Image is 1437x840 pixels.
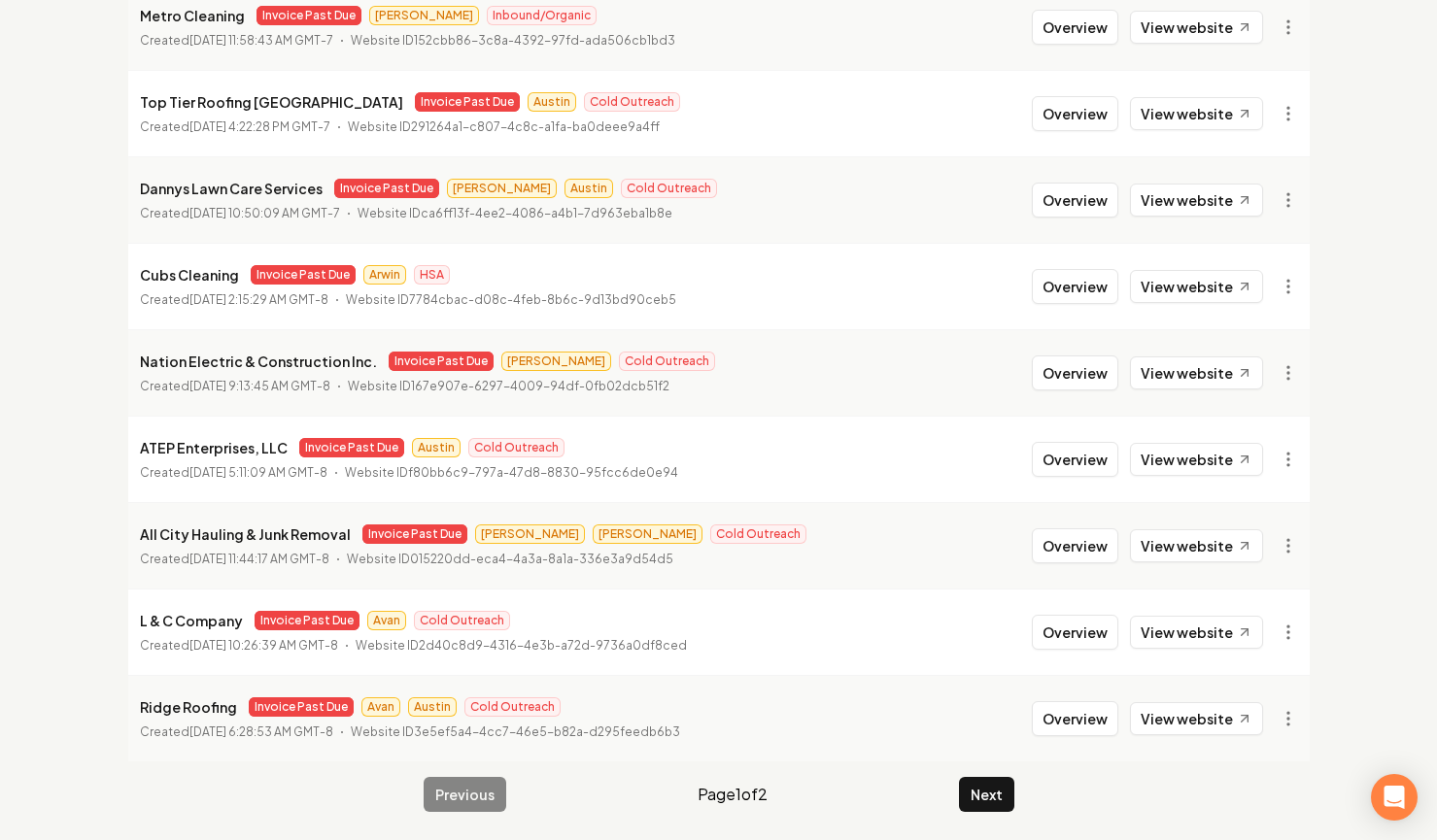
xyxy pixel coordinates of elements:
[140,636,338,655] p: Created
[140,118,330,137] p: Created
[345,463,678,483] p: Website ID f80bb6c9-797a-47d8-8830-95fcc6de0e94
[369,6,479,25] span: [PERSON_NAME]
[1032,701,1118,736] button: Overview
[1130,529,1263,562] a: View website
[189,638,338,653] time: [DATE] 10:26:39 AM GMT-8
[1032,96,1118,131] button: Overview
[348,118,660,137] p: Website ID 291264a1-c807-4c8c-a1fa-ba0deee9a4ff
[249,697,354,717] span: Invoice Past Due
[140,522,351,546] p: All City Hauling & Junk Removal
[362,524,467,544] span: Invoice Past Due
[189,552,329,566] time: [DATE] 11:44:17 AM GMT-8
[468,438,565,457] span: Cold Outreach
[528,92,576,112] span: Austin
[1130,270,1263,303] a: View website
[251,265,356,285] span: Invoice Past Due
[584,92,680,112] span: Cold Outreach
[257,6,361,25] span: Invoice Past Due
[140,290,328,310] p: Created
[255,611,359,630] span: Invoice Past Due
[140,377,330,396] p: Created
[1130,356,1263,389] a: View website
[361,697,400,717] span: Avan
[140,31,333,50] p: Created
[140,263,239,286] p: Cubs Cleaning
[1130,97,1263,130] a: View website
[389,352,494,371] span: Invoice Past Due
[1032,528,1118,563] button: Overview
[414,265,450,285] span: HSA
[358,204,672,223] p: Website ID ca6ff13f-4ee2-4086-a4b1-7d963eba1b8e
[710,524,806,544] span: Cold Outreach
[1130,443,1263,476] a: View website
[356,636,687,655] p: Website ID 2d40c8d9-4316-4e3b-a72d-9736a0df8ced
[1032,355,1118,390] button: Overview
[140,90,403,114] p: Top Tier Roofing [GEOGRAPHIC_DATA]
[140,204,340,223] p: Created
[140,4,245,27] p: Metro Cleaning
[1130,616,1263,649] a: View website
[189,206,340,220] time: [DATE] 10:50:09 AM GMT-7
[1130,702,1263,735] a: View website
[140,609,243,632] p: L & C Company
[347,550,673,569] p: Website ID 015220dd-eca4-4a3a-8a1a-336e3a9d54d5
[487,6,597,25] span: Inbound/Organic
[1371,774,1418,821] div: Open Intercom Messenger
[1032,615,1118,650] button: Overview
[593,524,702,544] span: [PERSON_NAME]
[140,695,237,719] p: Ridge Roofing
[334,179,439,198] span: Invoice Past Due
[415,92,520,112] span: Invoice Past Due
[959,777,1014,812] button: Next
[140,177,323,200] p: Dannys Lawn Care Services
[189,724,333,739] time: [DATE] 6:28:53 AM GMT-8
[1032,442,1118,477] button: Overview
[140,436,288,459] p: ATEP Enterprises, LLC
[464,697,561,717] span: Cold Outreach
[619,352,715,371] span: Cold Outreach
[475,524,585,544] span: [PERSON_NAME]
[621,179,717,198] span: Cold Outreach
[189,292,328,307] time: [DATE] 2:15:29 AM GMT-8
[1032,10,1118,45] button: Overview
[698,783,768,806] span: Page 1 of 2
[189,379,330,393] time: [DATE] 9:13:45 AM GMT-8
[1032,269,1118,304] button: Overview
[351,31,675,50] p: Website ID 152cbb86-3c8a-4392-97fd-ada506cb1bd3
[140,463,327,483] p: Created
[140,722,333,742] p: Created
[1130,11,1263,44] a: View website
[412,438,461,457] span: Austin
[189,119,330,134] time: [DATE] 4:22:28 PM GMT-7
[363,265,406,285] span: Arwin
[351,722,680,742] p: Website ID 3e5ef5a4-4cc7-46e5-b82a-d295feedb6b3
[367,611,406,630] span: Avan
[501,352,611,371] span: [PERSON_NAME]
[447,179,557,198] span: [PERSON_NAME]
[140,350,377,373] p: Nation Electric & Construction Inc.
[348,377,669,396] p: Website ID 167e907e-6297-4009-94df-0fb02dcb51f2
[346,290,676,310] p: Website ID 7784cbac-d08c-4feb-8b6c-9d13bd90ceb5
[140,550,329,569] p: Created
[1130,184,1263,217] a: View website
[189,465,327,480] time: [DATE] 5:11:09 AM GMT-8
[1032,183,1118,218] button: Overview
[299,438,404,457] span: Invoice Past Due
[408,697,457,717] span: Austin
[189,33,333,48] time: [DATE] 11:58:43 AM GMT-7
[565,179,613,198] span: Austin
[414,611,510,630] span: Cold Outreach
